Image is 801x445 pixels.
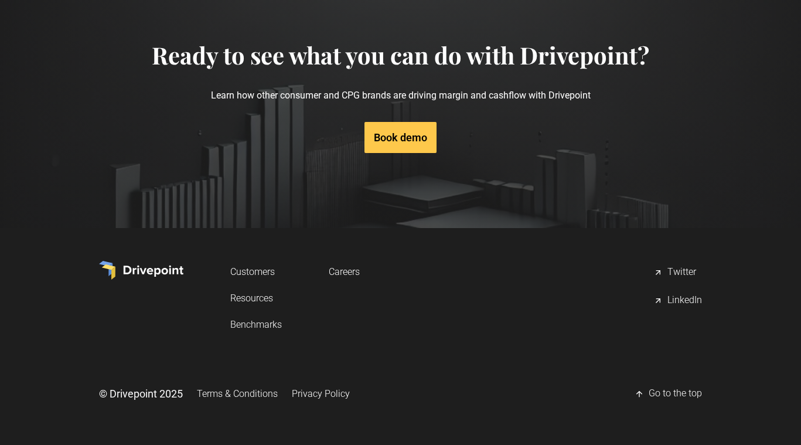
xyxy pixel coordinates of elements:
a: Twitter [653,261,702,284]
a: Book demo [364,122,437,153]
div: LinkedIn [667,294,702,308]
div: © Drivepoint 2025 [99,386,183,401]
a: Privacy Policy [292,383,350,405]
a: Terms & Conditions [197,383,278,405]
p: Learn how other consumer and CPG brands are driving margin and cashflow with Drivepoint [152,69,649,121]
a: Resources [230,287,282,309]
a: Benchmarks [230,314,282,335]
div: Go to the top [649,387,702,401]
div: Twitter [667,266,696,280]
a: Go to the top [635,382,702,406]
h4: Ready to see what you can do with Drivepoint? [152,41,649,69]
a: Careers [329,261,360,283]
a: Customers [230,261,282,283]
a: LinkedIn [653,289,702,312]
